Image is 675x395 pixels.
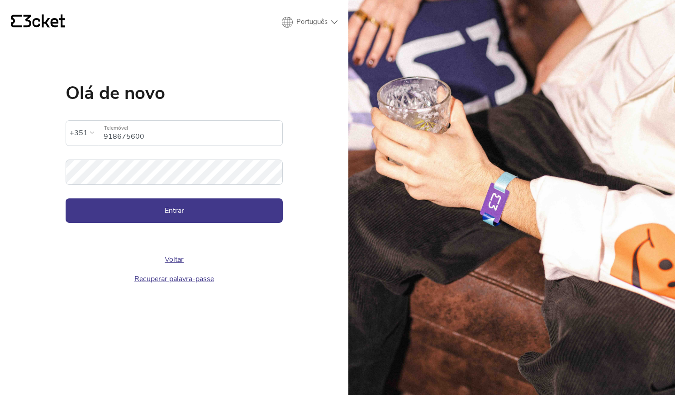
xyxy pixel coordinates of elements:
[11,15,22,28] g: {' '}
[11,14,65,30] a: {' '}
[134,274,214,284] a: Recuperar palavra-passe
[98,121,282,136] label: Telemóvel
[66,84,283,102] h1: Olá de novo
[66,160,283,174] label: Palavra-passe
[165,254,184,264] a: Voltar
[66,198,283,223] button: Entrar
[104,121,282,146] input: Telemóvel
[70,126,88,140] div: +351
